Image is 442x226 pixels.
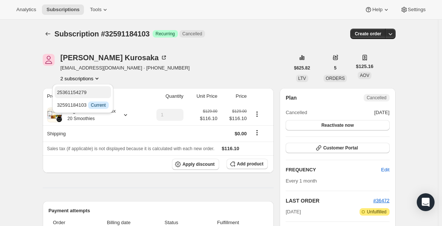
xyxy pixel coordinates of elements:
button: Settings [396,4,430,15]
span: Sales tax (if applicable) is not displayed because it is calculated with each new order. [47,146,215,151]
small: $129.00 [203,109,217,113]
span: Settings [408,7,426,13]
span: Cancelled [367,95,386,101]
button: #36472 [373,197,389,204]
span: Reactivate now [321,122,354,128]
span: $625.82 [294,65,310,71]
span: [DATE] [374,109,390,116]
button: 32591184103 InfoCurrent [55,99,111,111]
span: $0.00 [235,131,247,136]
span: Every 1 month [286,178,317,184]
th: Product [43,88,144,104]
span: Add product [237,161,263,167]
span: Cancelled [182,31,202,37]
button: $625.82 [290,63,315,73]
span: Create order [355,31,381,37]
button: Reactivate now [286,120,389,130]
button: Apply discount [172,159,219,170]
button: Edit [377,164,394,176]
button: Analytics [12,4,40,15]
span: $116.10 [200,115,217,122]
span: LTV [298,76,306,81]
span: Cancelled [286,109,307,116]
th: Shipping [43,125,144,142]
button: Subscriptions [42,4,84,15]
h2: Plan [286,94,297,101]
th: Price [220,88,249,104]
img: product img [47,107,62,122]
span: $125.16 [356,63,373,70]
h2: Payment attempts [49,207,268,214]
span: Subscriptions [46,7,79,13]
button: Help [360,4,394,15]
th: Quantity [143,88,186,104]
span: Analytics [16,7,36,13]
span: Jessica Kurosaka [43,54,55,66]
span: Current [91,102,106,108]
small: $129.00 [232,109,247,113]
span: Apply discount [182,161,215,167]
div: Open Intercom Messenger [417,193,435,211]
button: Subscriptions [43,29,53,39]
button: Create order [350,29,386,39]
span: Unfulfilled [367,209,387,215]
h2: FREQUENCY [286,166,381,174]
button: Add product [227,159,268,169]
span: Recurring [156,31,175,37]
button: 25361154279 [55,86,111,98]
span: [DATE] [286,208,301,216]
span: [EMAIL_ADDRESS][DOMAIN_NAME] · [PHONE_NUMBER] [61,64,190,72]
button: Shipping actions [251,129,263,137]
h2: LAST ORDER [286,197,373,204]
span: Edit [381,166,389,174]
span: AOV [360,73,369,78]
div: [PERSON_NAME] Kurosaka [61,54,168,61]
span: Subscription #32591184103 [55,30,150,38]
button: Product actions [61,75,101,82]
button: 5 [329,63,341,73]
span: Customer Portal [323,145,358,151]
span: ORDERS [326,76,345,81]
th: Unit Price [186,88,220,104]
span: 32591184103 [57,102,108,108]
span: Help [372,7,382,13]
button: Customer Portal [286,143,389,153]
span: $116.10 [222,115,247,122]
span: 5 [334,65,337,71]
a: #36472 [373,198,389,203]
button: Product actions [251,110,263,118]
button: Tools [85,4,113,15]
span: $116.10 [222,146,239,151]
span: Tools [90,7,101,13]
span: 25361154279 [57,90,87,95]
